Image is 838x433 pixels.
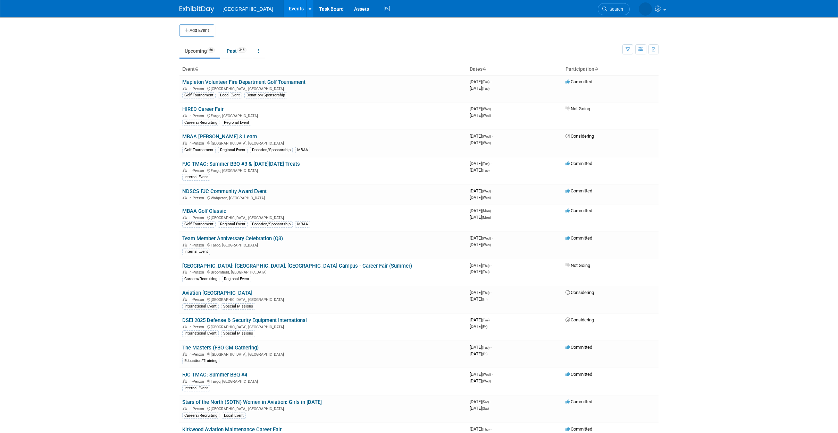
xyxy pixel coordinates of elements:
[179,44,220,58] a: Upcoming66
[470,263,492,268] span: [DATE]
[470,113,491,118] span: [DATE]
[182,161,300,167] a: FJC TMAC: Summer BBQ #3 & [DATE][DATE] Treats
[491,345,492,350] span: -
[470,378,491,383] span: [DATE]
[483,66,486,72] a: Sort by Start Date
[183,243,187,246] img: In-Person Event
[470,188,493,193] span: [DATE]
[482,209,491,213] span: (Mon)
[470,351,487,356] span: [DATE]
[482,80,489,84] span: (Tue)
[182,378,464,384] div: Fargo, [GEOGRAPHIC_DATA]
[188,141,206,146] span: In-Person
[182,106,224,112] a: HIRED Career Fair
[182,269,464,275] div: Broomfield, [GEOGRAPHIC_DATA]
[470,269,489,274] span: [DATE]
[182,345,259,351] a: The Masters (FBO GM Gathering)
[179,63,467,75] th: Event
[183,216,187,219] img: In-Person Event
[188,270,206,275] span: In-Person
[182,385,210,391] div: Internal Event
[182,399,322,405] a: Stars of the North (SOTN) Women in Aviation: Girls in [DATE]
[492,235,493,241] span: -
[221,303,255,310] div: Special Missions
[188,243,206,248] span: In-Person
[470,161,492,166] span: [DATE]
[565,106,590,111] span: Not Going
[250,221,293,227] div: Donation/Sponsorship
[183,407,187,410] img: In-Person Event
[482,270,489,274] span: (Thu)
[222,413,246,419] div: Local Event
[565,372,592,377] span: Committed
[470,106,493,111] span: [DATE]
[182,358,219,364] div: Education/Training
[482,196,491,200] span: (Wed)
[182,351,464,357] div: [GEOGRAPHIC_DATA], [GEOGRAPHIC_DATA]
[188,297,206,302] span: In-Person
[470,215,491,220] span: [DATE]
[470,86,489,91] span: [DATE]
[482,168,489,172] span: (Tue)
[188,216,206,220] span: In-Person
[491,263,492,268] span: -
[182,79,305,85] a: Mapleton Volunteer Fire Department Golf Tournament
[182,242,464,248] div: Fargo, [GEOGRAPHIC_DATA]
[183,325,187,328] img: In-Person Event
[565,79,592,84] span: Committed
[470,426,492,432] span: [DATE]
[470,296,487,302] span: [DATE]
[470,242,491,247] span: [DATE]
[183,87,187,90] img: In-Person Event
[482,318,489,322] span: (Tue)
[218,221,248,227] div: Regional Event
[182,290,252,296] a: Aviation [GEOGRAPHIC_DATA]
[491,161,492,166] span: -
[482,407,489,410] span: (Sat)
[222,120,251,126] div: Regional Event
[218,92,242,98] div: Local Event
[188,379,206,384] span: In-Person
[179,24,214,37] button: Add Event
[565,345,592,350] span: Committed
[182,249,210,255] div: Internal Event
[492,188,493,193] span: -
[492,372,493,377] span: -
[182,120,219,126] div: Careers/Recruiting
[223,6,273,12] span: [GEOGRAPHIC_DATA]
[221,330,255,337] div: Special Missions
[482,141,491,145] span: (Wed)
[182,324,464,329] div: [GEOGRAPHIC_DATA], [GEOGRAPHIC_DATA]
[188,407,206,411] span: In-Person
[482,189,491,193] span: (Wed)
[182,92,216,98] div: Golf Tournament
[482,135,491,138] span: (Wed)
[482,87,489,90] span: (Tue)
[295,221,310,227] div: MBAA
[482,107,491,111] span: (Wed)
[188,87,206,91] span: In-Person
[482,264,489,268] span: (Thu)
[179,6,214,13] img: ExhibitDay
[470,317,492,322] span: [DATE]
[250,147,293,153] div: Donation/Sponsorship
[182,413,219,419] div: Careers/Recruiting
[182,263,412,269] a: [GEOGRAPHIC_DATA]: [GEOGRAPHIC_DATA], [GEOGRAPHIC_DATA] Campus - Career Fair (Summer)
[195,66,198,72] a: Sort by Event Name
[188,114,206,118] span: In-Person
[182,140,464,146] div: [GEOGRAPHIC_DATA], [GEOGRAPHIC_DATA]
[182,133,257,140] a: MBAA [PERSON_NAME] & Learn
[183,379,187,383] img: In-Person Event
[183,270,187,274] img: In-Person Event
[182,235,283,242] a: Team Member Anniversary Celebration (Q3)
[490,399,491,404] span: -
[182,174,210,180] div: Internal Event
[470,406,489,411] span: [DATE]
[580,3,612,15] a: Search
[182,276,219,282] div: Careers/Recruiting
[182,215,464,220] div: [GEOGRAPHIC_DATA], [GEOGRAPHIC_DATA]
[222,276,251,282] div: Regional Event
[207,47,215,53] span: 66
[182,188,267,194] a: NDSCS FJC Community Award Event
[470,235,493,241] span: [DATE]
